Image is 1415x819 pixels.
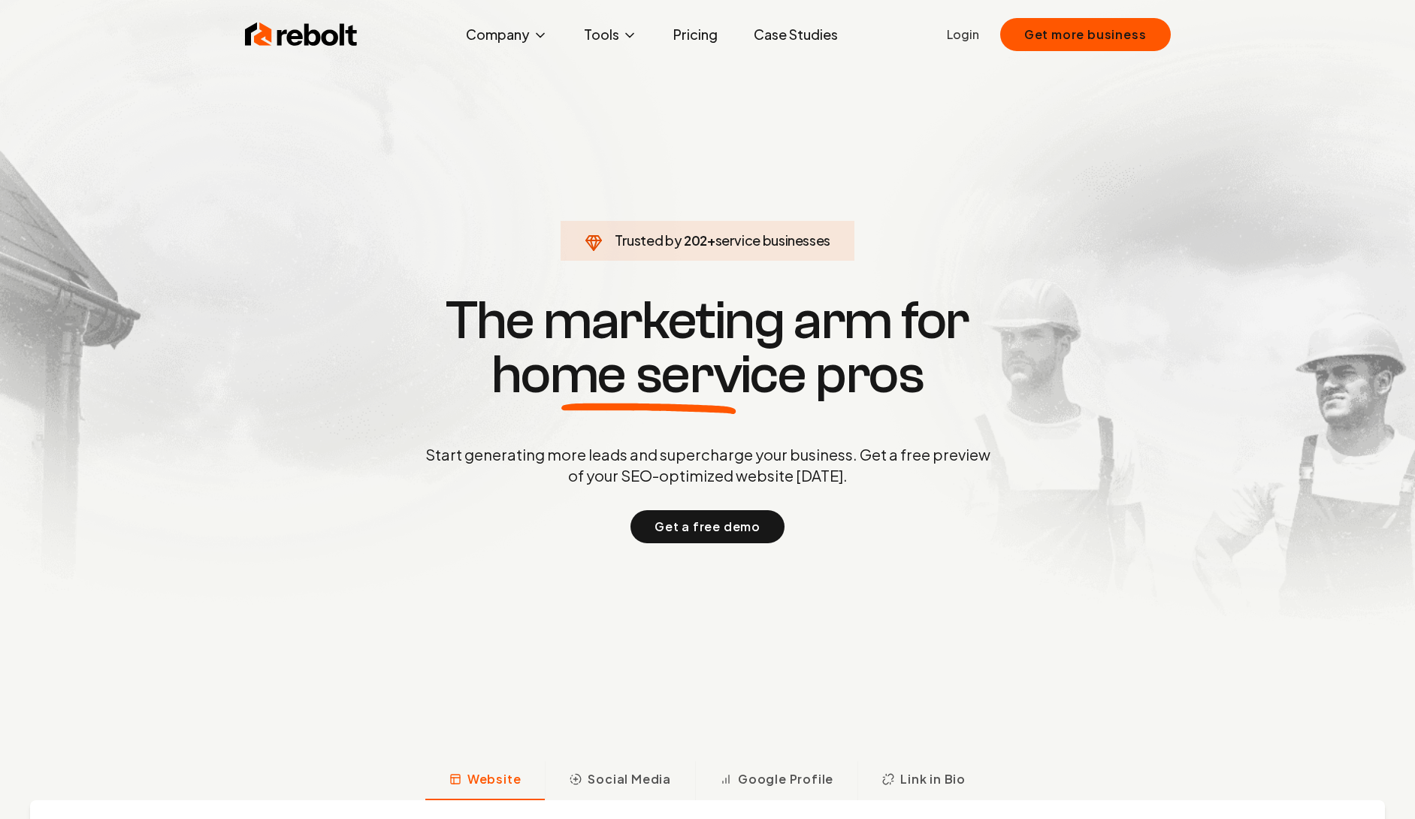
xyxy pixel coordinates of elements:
button: Get more business [1000,18,1171,51]
span: Social Media [588,770,671,788]
button: Get a free demo [630,510,785,543]
a: Pricing [661,20,730,50]
a: Case Studies [742,20,850,50]
span: 202 [684,230,707,251]
span: + [707,231,715,249]
span: Trusted by [615,231,682,249]
span: Website [467,770,522,788]
button: Link in Bio [857,761,990,800]
span: Google Profile [738,770,833,788]
a: Login [947,26,979,44]
span: Link in Bio [900,770,966,788]
button: Google Profile [695,761,857,800]
button: Social Media [545,761,695,800]
span: home service [491,348,806,402]
span: service businesses [715,231,831,249]
h1: The marketing arm for pros [347,294,1069,402]
button: Website [425,761,546,800]
button: Company [454,20,560,50]
button: Tools [572,20,649,50]
img: Rebolt Logo [245,20,358,50]
p: Start generating more leads and supercharge your business. Get a free preview of your SEO-optimiz... [422,444,993,486]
